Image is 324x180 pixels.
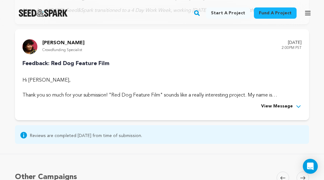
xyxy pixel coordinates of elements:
p: [PERSON_NAME] [42,39,84,47]
button: View Message [261,103,302,110]
span: Reviews are completed [DATE] from time of submission. [30,131,142,139]
img: Seed&Spark Logo Dark Mode [19,9,68,17]
p: 2:00PM PST [282,45,302,52]
p: [DATE] [282,39,302,47]
p: Feedback: Red Dog Feature Film [22,59,302,68]
img: 9732bf93d350c959.jpg [22,39,37,54]
div: Open Intercom Messenger [303,159,318,174]
span: View Message [261,103,293,110]
a: Start a project [206,7,250,19]
div: Hi [PERSON_NAME], Thank you so much for your submission! "Red Dog Feature Film" sounds like a rea... [22,77,302,99]
a: Fund a project [254,7,297,19]
p: Crowdfunding Specialist [42,47,84,54]
a: Seed&Spark Homepage [19,9,68,17]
